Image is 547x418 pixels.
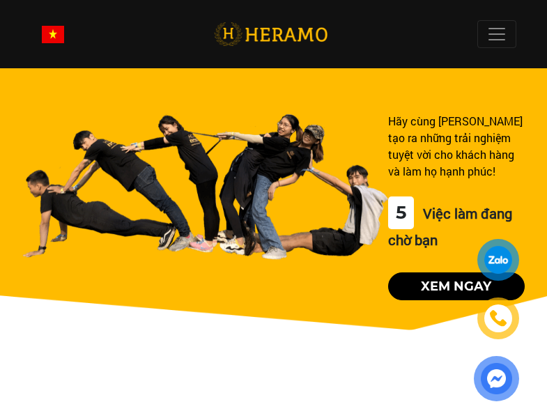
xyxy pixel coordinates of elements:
button: Xem ngay [388,272,525,300]
a: phone-icon [479,300,517,337]
img: banner [22,113,388,260]
div: Hãy cùng [PERSON_NAME] tạo ra những trải nghiệm tuyệt vời cho khách hàng và làm họ hạnh phúc! [388,113,525,180]
img: vn-flag.png [42,26,64,43]
img: phone-icon [489,309,507,327]
span: Việc làm đang chờ bạn [388,204,512,249]
div: 5 [388,196,414,229]
img: logo [214,20,328,49]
